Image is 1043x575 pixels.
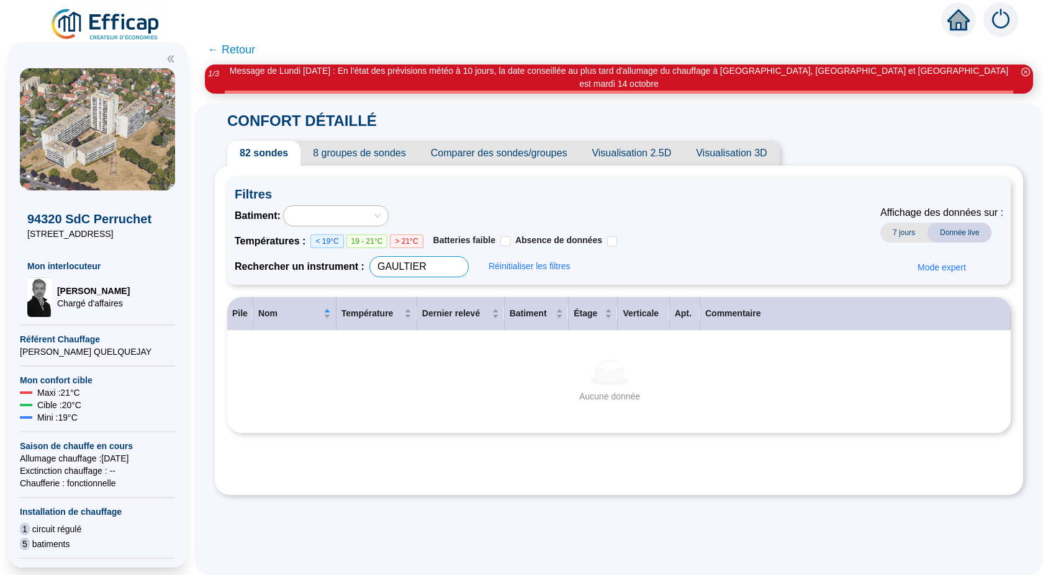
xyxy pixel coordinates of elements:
th: Dernier relevé [417,297,505,331]
span: 82 sondes [227,141,300,166]
span: Rechercher un instrument : [235,259,364,274]
span: 19 - 21°C [346,234,388,248]
th: Étage [569,297,618,331]
span: Dernier relevé [422,307,489,320]
span: Donnée live [928,223,991,243]
button: Mode expert [908,257,976,277]
th: Commentaire [700,297,1011,331]
span: 94320 SdC Perruchet [27,210,168,228]
span: Filtres [235,185,1003,203]
span: Comparer des sondes/groupes [418,141,580,166]
span: Maxi : 21 °C [37,386,80,399]
th: Apt. [670,297,700,331]
span: Affichage des données sur : [880,205,1003,220]
span: 1 [20,523,30,535]
span: Températures : [235,234,310,249]
span: > 21°C [390,234,423,248]
i: 1 / 3 [208,69,219,78]
th: Verticale [618,297,669,331]
span: 5 [20,538,30,550]
th: Nom [253,297,336,331]
span: Absence de données [515,235,602,245]
span: Saison de chauffe en cours [20,440,175,452]
img: Chargé d'affaires [27,277,52,317]
span: batiments [32,538,70,550]
span: Allumage chauffage : [DATE] [20,452,175,465]
span: Cible : 20 °C [37,399,81,411]
span: Nom [258,307,321,320]
span: Étage [574,307,602,320]
img: efficap energie logo [50,7,162,42]
span: Exctinction chauffage : -- [20,465,175,477]
span: Mode expert [918,261,966,274]
div: Aucune donnée [242,390,977,403]
span: Batiment : [235,208,281,223]
span: Chaufferie : fonctionnelle [20,477,175,489]
button: Réinitialiser les filtres [479,256,580,276]
div: Message de Lundi [DATE] : En l'état des prévisions météo à 10 jours, la date conseillée au plus t... [225,65,1013,91]
span: [PERSON_NAME] [57,285,130,297]
span: Installation de chauffage [20,506,175,518]
span: CONFORT DÉTAILLÉ [215,112,389,129]
span: home [947,9,970,31]
span: Mini : 19 °C [37,411,78,424]
span: Référent Chauffage [20,333,175,345]
span: Visualisation 3D [684,141,779,166]
span: Chargé d'affaires [57,297,130,310]
span: circuit régulé [32,523,81,535]
span: 7 jours [880,223,928,243]
img: alerts [983,2,1018,37]
th: Batiment [505,297,569,331]
span: Température [341,307,402,320]
span: [PERSON_NAME] QUELQUEJAY [20,345,175,358]
span: < 19°C [310,234,343,248]
span: Mon confort cible [20,374,175,386]
input: 012 [369,256,469,277]
span: close-circle [1021,68,1030,76]
span: 8 groupes de sondes [300,141,418,166]
span: Batteries faible [433,235,495,245]
span: Réinitialiser les filtres [489,260,570,273]
span: double-left [166,55,175,63]
span: [STREET_ADDRESS] [27,228,168,240]
span: Visualisation 2.5D [579,141,684,166]
th: Température [336,297,417,331]
span: ← Retour [207,41,255,58]
span: Batiment [510,307,554,320]
span: Mon interlocuteur [27,260,168,272]
span: Pile [232,308,248,318]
